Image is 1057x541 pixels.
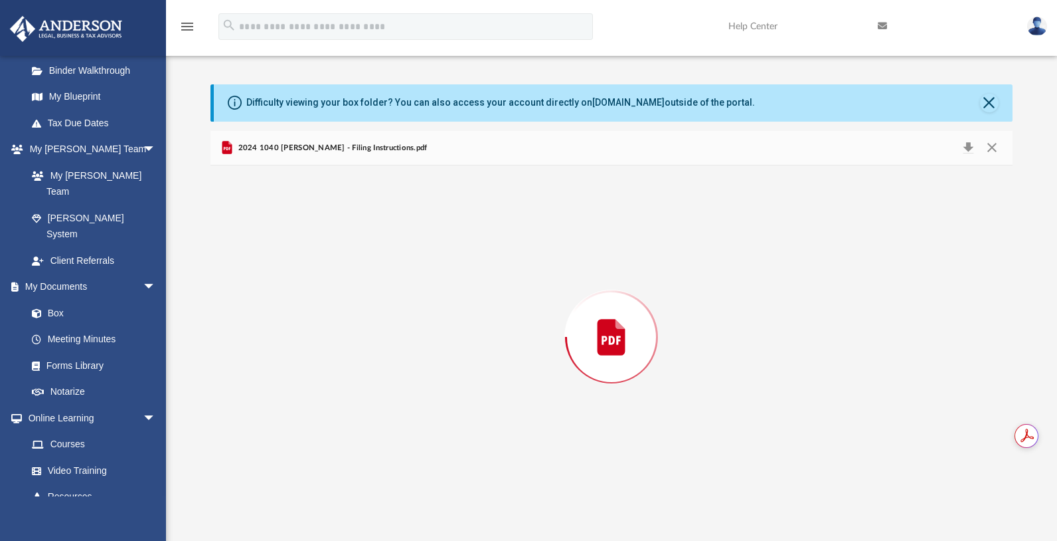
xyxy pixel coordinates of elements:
[147,78,224,87] div: Keywords by Traffic
[19,300,163,326] a: Box
[980,139,1004,158] button: Close
[210,131,1013,509] div: Preview
[19,110,176,136] a: Tax Due Dates
[592,97,665,108] a: [DOMAIN_NAME]
[19,84,169,110] a: My Blueprint
[9,274,169,300] a: My Documentsarrow_drop_down
[19,205,169,247] a: [PERSON_NAME] System
[9,405,169,431] a: Online Learningarrow_drop_down
[21,35,32,45] img: website_grey.svg
[6,16,126,42] img: Anderson Advisors Platinum Portal
[956,139,980,158] button: Download
[19,57,176,84] a: Binder Walkthrough
[19,162,163,205] a: My [PERSON_NAME] Team
[246,96,755,110] div: Difficulty viewing your box folder? You can also access your account directly on outside of the p...
[19,326,169,353] a: Meeting Minutes
[179,19,195,35] i: menu
[19,379,169,405] a: Notarize
[143,274,169,301] span: arrow_drop_down
[143,136,169,163] span: arrow_drop_down
[21,21,32,32] img: logo_orange.svg
[19,484,169,510] a: Resources
[50,78,119,87] div: Domain Overview
[132,77,143,88] img: tab_keywords_by_traffic_grey.svg
[1027,17,1047,36] img: User Pic
[19,457,163,484] a: Video Training
[9,136,169,163] a: My [PERSON_NAME] Teamarrow_drop_down
[35,35,146,45] div: Domain: [DOMAIN_NAME]
[36,77,46,88] img: tab_domain_overview_orange.svg
[37,21,65,32] div: v 4.0.25
[235,142,427,154] span: 2024 1040 [PERSON_NAME] - Filing Instructions.pdf
[19,352,163,379] a: Forms Library
[19,247,169,274] a: Client Referrals
[179,25,195,35] a: menu
[19,431,169,458] a: Courses
[222,18,236,33] i: search
[980,94,999,112] button: Close
[143,405,169,432] span: arrow_drop_down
